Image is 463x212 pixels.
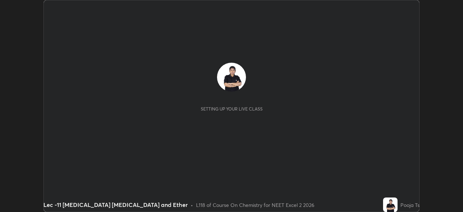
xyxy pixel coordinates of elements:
[400,201,420,209] div: Pooja Ts
[217,63,246,92] img: 72d189469a4d4c36b4c638edf2063a7f.jpg
[201,106,263,112] div: Setting up your live class
[43,200,188,209] div: Lec -11 [MEDICAL_DATA] [MEDICAL_DATA] and Ether
[191,201,193,209] div: •
[383,198,398,212] img: 72d189469a4d4c36b4c638edf2063a7f.jpg
[196,201,314,209] div: L118 of Course On Chemistry for NEET Excel 2 2026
